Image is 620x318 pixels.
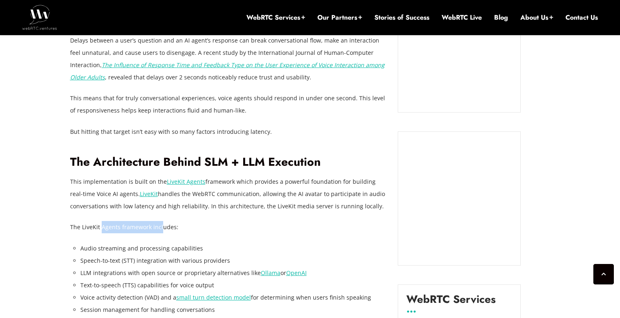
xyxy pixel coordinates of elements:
[140,190,158,198] a: LiveKit
[442,13,482,22] a: WebRTC Live
[565,13,598,22] a: Contact Us
[80,267,386,279] li: LLM integrations with open source or proprietary alternatives like or
[80,242,386,255] li: Audio streaming and processing capabilities
[167,178,205,185] a: LiveKit Agents
[406,140,512,257] iframe: Embedded CTA
[80,304,386,316] li: Session management for handling conversations
[70,92,386,117] p: This means that for truly conversational experiences, voice agents should respond in under one se...
[176,293,251,301] a: small turn detection model
[70,221,386,233] p: The LiveKit Agents framework includes:
[374,13,429,22] a: Stories of Success
[494,13,508,22] a: Blog
[80,279,386,291] li: Text-to-speech (TTS) capabilities for voice output
[70,155,386,169] h2: The Architecture Behind SLM + LLM Execution
[317,13,362,22] a: Our Partners
[246,13,305,22] a: WebRTC Services
[286,269,307,277] a: OpenAI
[406,293,496,312] label: WebRTC Services
[70,34,386,83] p: Delays between a user’s question and an AI agent’s response can break conversational flow, make a...
[261,269,280,277] a: Ollama
[70,176,386,212] p: This implementation is built on the framework which provides a powerful foundation for building r...
[520,13,553,22] a: About Us
[22,5,57,29] img: WebRTC.ventures
[70,61,385,81] a: The Influence of Response Time and Feedback Type on the User Experience of Voice Interaction amon...
[80,255,386,267] li: Speech-to-text (STT) integration with various providers
[70,126,386,138] p: But hitting that target isn’t easy with so many factors introducing latency.
[80,291,386,304] li: Voice activity detection (VAD) and a for determining when users finish speaking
